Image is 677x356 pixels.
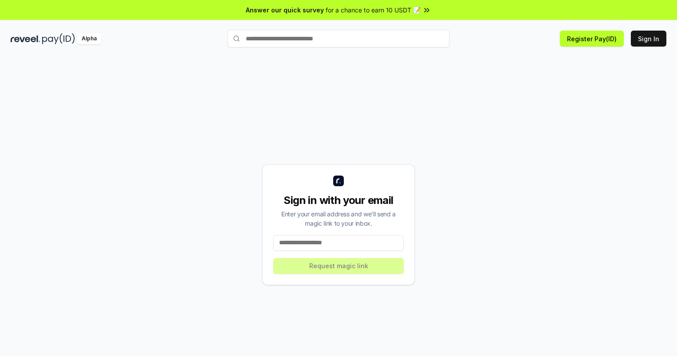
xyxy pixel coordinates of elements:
img: reveel_dark [11,33,40,44]
span: for a chance to earn 10 USDT 📝 [326,5,421,15]
button: Sign In [631,31,666,47]
div: Sign in with your email [273,193,404,207]
button: Register Pay(ID) [560,31,624,47]
span: Answer our quick survey [246,5,324,15]
div: Enter your email address and we’ll send a magic link to your inbox. [273,209,404,228]
img: pay_id [42,33,75,44]
img: logo_small [333,176,344,186]
div: Alpha [77,33,102,44]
